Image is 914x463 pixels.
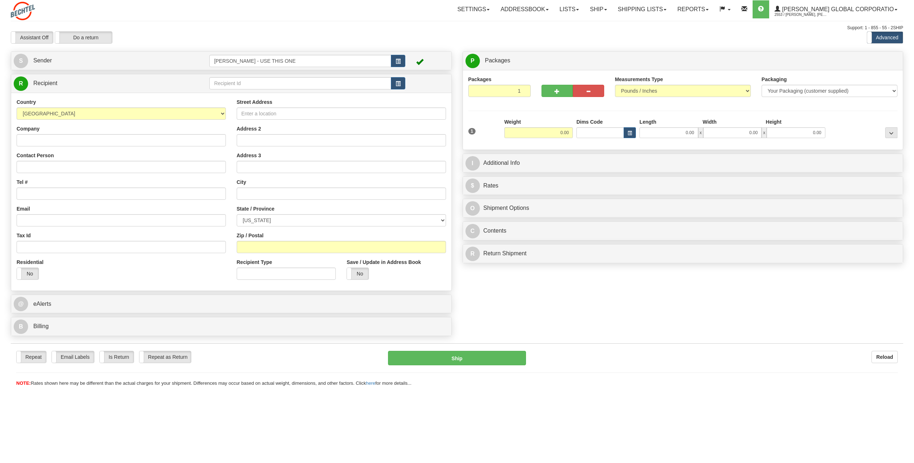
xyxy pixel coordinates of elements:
label: No [17,268,39,279]
label: Contact Person [17,152,54,159]
a: [PERSON_NAME] Global Corporatio 2553 / [PERSON_NAME], [PERSON_NAME] [769,0,903,18]
a: R Recipient [14,76,188,91]
label: Address 3 [237,152,261,159]
span: x [762,127,767,138]
label: Tel # [17,178,28,186]
button: Reload [871,351,898,363]
a: Lists [554,0,584,18]
span: S [14,54,28,68]
a: Ship [584,0,612,18]
span: P [465,54,480,68]
a: RReturn Shipment [465,246,901,261]
iframe: chat widget [897,195,913,268]
label: Advanced [867,32,903,43]
a: @ eAlerts [14,297,449,312]
a: OShipment Options [465,201,901,216]
label: Zip / Postal [237,232,264,239]
label: Company [17,125,40,132]
div: ... [885,127,897,138]
label: Repeat as Return [139,351,191,363]
label: Tax Id [17,232,31,239]
span: 1 [468,128,476,135]
a: here [366,380,375,386]
span: eAlerts [33,301,51,307]
input: Recipient Id [209,77,391,89]
label: State / Province [237,205,275,212]
input: Enter a location [237,107,446,120]
span: B [14,319,28,334]
a: Addressbook [495,0,554,18]
label: Packaging [762,76,787,83]
label: Recipient Type [237,259,272,266]
span: NOTE: [16,380,31,386]
span: I [465,156,480,171]
label: Do a return [55,32,112,43]
label: Assistant Off [11,32,53,43]
a: $Rates [465,178,901,193]
label: Height [766,118,782,125]
span: $ [465,178,480,193]
span: 2553 / [PERSON_NAME], [PERSON_NAME] [775,11,829,18]
span: Billing [33,323,49,329]
div: Support: 1 - 855 - 55 - 2SHIP [11,25,903,31]
a: P Packages [465,53,901,68]
span: Sender [33,57,52,63]
label: No [347,268,369,279]
span: C [465,224,480,238]
span: Packages [485,57,510,63]
label: Street Address [237,98,272,106]
a: IAdditional Info [465,156,901,171]
label: Weight [504,118,521,125]
span: x [698,127,703,138]
label: Dims Code [576,118,603,125]
a: Settings [452,0,495,18]
span: R [465,247,480,261]
a: B Billing [14,319,449,334]
b: Reload [876,354,893,360]
label: Measurements Type [615,76,663,83]
span: R [14,76,28,91]
label: Save / Update in Address Book [347,259,421,266]
span: O [465,201,480,216]
label: Address 2 [237,125,261,132]
label: Email Labels [52,351,94,363]
a: Shipping lists [612,0,672,18]
label: Country [17,98,36,106]
label: City [237,178,246,186]
a: CContents [465,224,901,238]
a: S Sender [14,53,209,68]
span: @ [14,297,28,311]
button: Ship [388,351,526,365]
span: [PERSON_NAME] Global Corporatio [780,6,894,12]
div: Rates shown here may be different than the actual charges for your shipment. Differences may occu... [11,380,903,387]
span: Recipient [33,80,57,86]
label: Packages [468,76,492,83]
label: Width [703,118,717,125]
input: Sender Id [209,55,391,67]
label: Email [17,205,30,212]
label: Repeat [17,351,46,363]
img: logo2553.jpg [11,2,35,20]
label: Residential [17,259,44,266]
label: Is Return [100,351,134,363]
label: Length [639,118,656,125]
a: Reports [672,0,714,18]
